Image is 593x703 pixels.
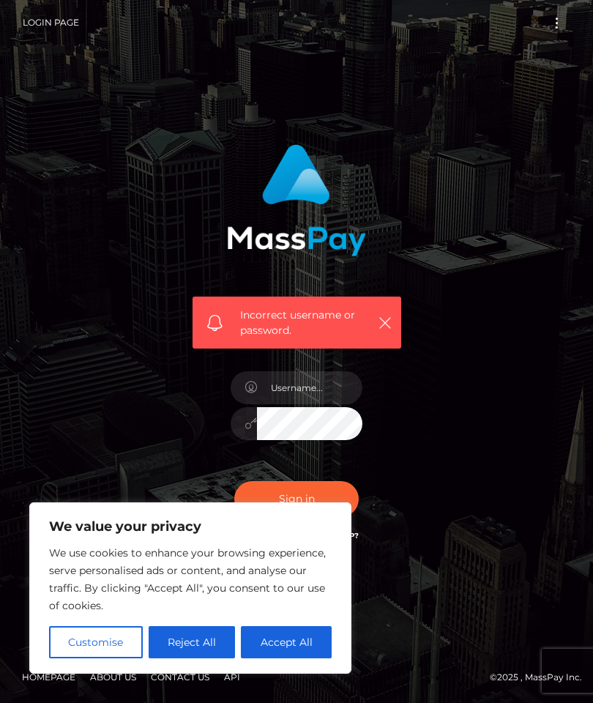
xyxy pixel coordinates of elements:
a: Contact Us [145,666,215,688]
span: Incorrect username or password. [240,308,370,338]
a: Login Page [23,7,79,38]
div: © 2025 , MassPay Inc. [11,669,582,685]
a: Homepage [16,666,81,688]
img: MassPay Login [227,144,366,256]
button: Toggle navigation [543,13,570,33]
button: Sign in [234,481,359,517]
a: About Us [84,666,142,688]
a: API [218,666,246,688]
input: Username... [257,371,362,404]
button: Customise [49,626,143,658]
button: Accept All [241,626,332,658]
div: We value your privacy [29,502,351,674]
p: We use cookies to enhance your browsing experience, serve personalised ads or content, and analys... [49,544,332,614]
button: Reject All [149,626,236,658]
p: We value your privacy [49,518,332,535]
